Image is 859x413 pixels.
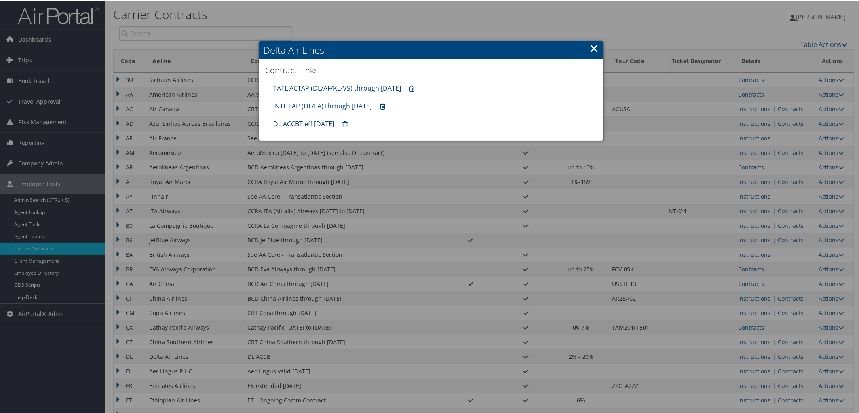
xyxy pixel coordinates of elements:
a: Remove contract [338,116,352,131]
h3: Contract Links [265,64,597,75]
a: TATL ACTAP (DL/AF/KL/VS) through [DATE] [273,83,401,92]
a: DL ACCBT eff [DATE] [273,119,334,127]
a: Remove contract [376,98,389,113]
a: × [589,39,599,55]
a: INTL TAP (DL/LA) through [DATE] [273,101,372,110]
h2: Delta Air Lines [259,40,603,58]
a: Remove contract [405,80,418,95]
